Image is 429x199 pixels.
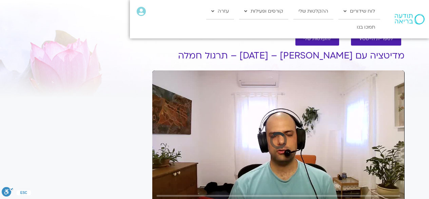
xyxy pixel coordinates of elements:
[295,32,339,46] a: להקלטות שלי
[293,3,333,19] a: ההקלטות שלי
[359,36,393,42] span: לספריית ה-VOD
[352,19,380,35] a: תמכו בנו
[338,3,380,19] a: לוח שידורים
[351,32,401,46] a: לספריית ה-VOD
[152,51,405,61] h1: מדיטציה עם [PERSON_NAME] – [DATE] – תרגול חמלה
[239,3,288,19] a: קורסים ופעילות
[304,36,331,42] span: להקלטות שלי
[395,14,425,24] img: תודעה בריאה
[206,3,234,19] a: עזרה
